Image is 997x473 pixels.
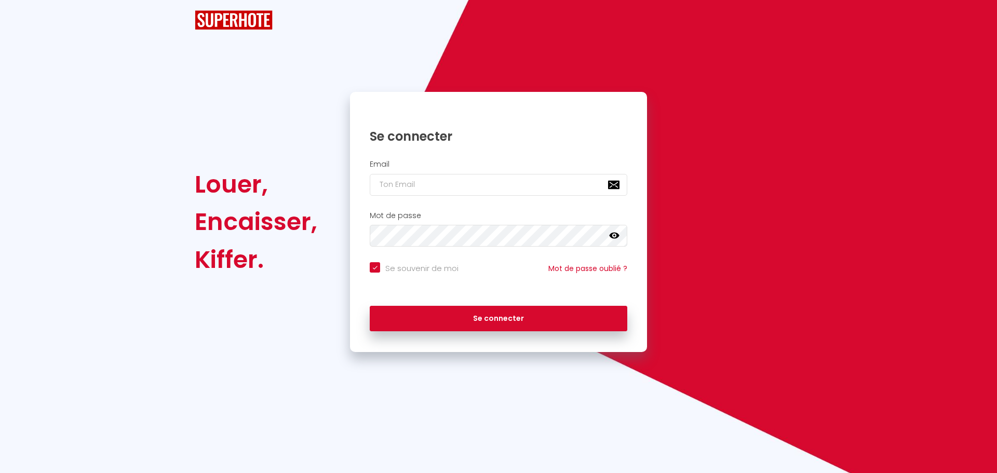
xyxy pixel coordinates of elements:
[195,166,317,203] div: Louer,
[195,241,317,278] div: Kiffer.
[370,306,627,332] button: Se connecter
[548,263,627,274] a: Mot de passe oublié ?
[370,174,627,196] input: Ton Email
[195,10,273,30] img: SuperHote logo
[195,203,317,240] div: Encaisser,
[370,128,627,144] h1: Se connecter
[370,211,627,220] h2: Mot de passe
[370,160,627,169] h2: Email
